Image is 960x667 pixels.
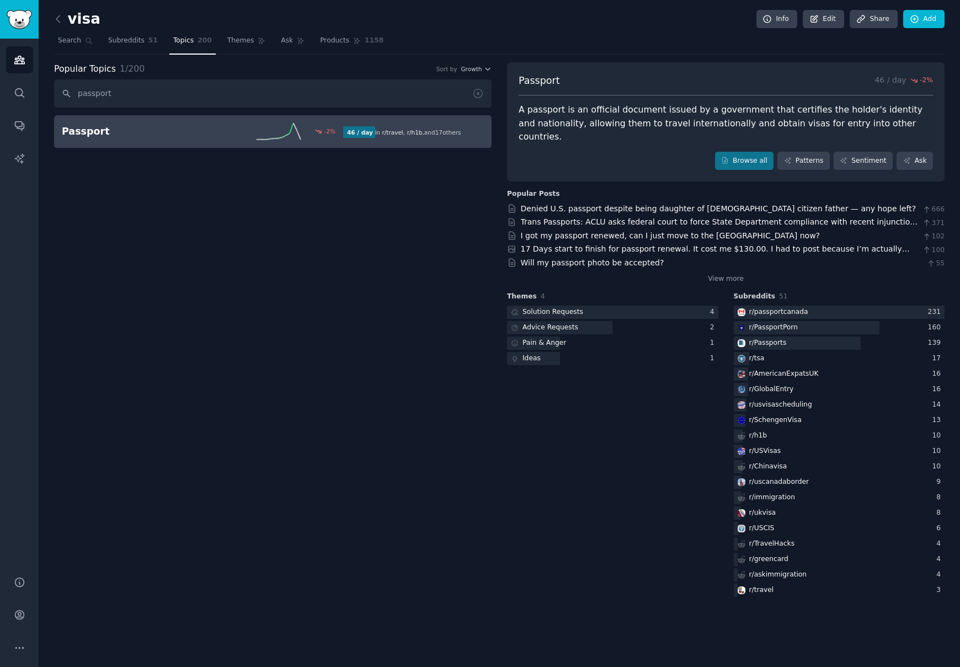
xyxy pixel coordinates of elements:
span: Subreddits [734,292,776,302]
div: A passport is an official document issued by a government that certifies the holder's identity an... [519,103,933,144]
span: Themes [507,292,537,302]
span: Popular Topics [54,62,116,76]
a: I got my passport renewed, can I just move to the [GEOGRAPHIC_DATA] now? [521,231,820,240]
a: Subreddits51 [104,32,162,55]
h2: Passport [62,125,202,138]
a: SchengenVisar/SchengenVisa13 [734,414,945,428]
img: PassportPorn [738,324,745,332]
img: ukvisa [738,509,745,517]
span: Growth [461,65,482,73]
span: , [403,129,405,136]
div: r/ PassportPorn [749,323,798,333]
span: Topics [173,36,194,46]
img: Passports [738,339,745,347]
div: r/ USCIS [749,524,775,533]
a: Ask [277,32,308,55]
img: USVisas [738,447,745,455]
span: 666 [922,205,945,215]
span: Products [320,36,349,46]
div: Advice Requests [522,323,578,333]
span: 55 [926,259,945,269]
a: USCISr/USCIS6 [734,522,945,536]
a: Edit [803,10,844,29]
span: , [423,129,424,136]
div: Ideas [522,354,541,364]
div: Sort by [436,65,457,73]
a: r/Chinavisa10 [734,460,945,474]
div: 3 [936,585,945,595]
span: 1 / 200 [120,63,145,74]
img: usvisascheduling [738,401,745,409]
a: uscanadaborderr/uscanadaborder9 [734,476,945,489]
p: 46 / day [874,74,933,88]
div: r/ AmericanExpatsUK [749,369,819,379]
div: r/ immigration [749,493,796,503]
div: r/ tsa [749,354,765,364]
div: r/ Chinavisa [749,462,787,472]
img: SchengenVisa [738,417,745,424]
a: r/h1b10 [734,429,945,443]
a: Trans Passports: ACLU asks federal court to force State Department compliance with recent injunct... [521,217,918,238]
span: 200 [198,36,212,46]
a: Products1158 [316,32,387,55]
a: Add [903,10,945,29]
div: 14 [932,400,945,410]
a: Search [54,32,97,55]
div: 4 [936,570,945,580]
div: 160 [928,323,945,333]
img: travel [738,586,745,594]
span: 51 [779,292,788,300]
span: Themes [227,36,254,46]
a: AmericanExpatsUKr/AmericanExpatsUK16 [734,367,945,381]
span: 371 [922,218,945,228]
a: Browse all [715,152,774,170]
div: r/ SchengenVisa [749,415,802,425]
span: 1158 [365,36,383,46]
div: -2 % [324,127,335,135]
a: View more [708,274,744,284]
div: r/ ukvisa [749,508,776,518]
div: Solution Requests [522,307,583,317]
img: AmericanExpatsUK [738,370,745,378]
span: r/ travel [382,129,403,136]
a: Pain & Anger1 [507,337,718,350]
div: r/ TravelHacks [749,539,795,549]
div: r/ h1b [749,431,767,441]
a: Share [850,10,897,29]
a: r/greencard4 [734,553,945,567]
div: 231 [928,307,945,317]
div: 10 [932,446,945,456]
img: USCIS [738,525,745,532]
span: 51 [148,36,158,46]
img: GummySearch logo [7,10,32,29]
img: GlobalEntry [738,386,745,393]
div: r/ usvisascheduling [749,400,812,410]
a: Ideas1 [507,352,718,366]
div: 4 [936,554,945,564]
div: 8 [936,508,945,518]
div: r/ uscanadaborder [749,477,809,487]
div: 139 [928,338,945,348]
div: 4 [936,539,945,549]
div: 6 [936,524,945,533]
img: uscanadaborder [738,478,745,486]
a: r/immigration8 [734,491,945,505]
div: 4 [710,307,718,317]
div: r/ Passports [749,338,787,348]
span: Subreddits [108,36,145,46]
a: Topics200 [169,32,216,55]
a: passportcanadar/passportcanada231 [734,306,945,319]
div: 1 [710,338,718,348]
b: 46 / day [347,129,373,136]
a: Sentiment [834,152,893,170]
div: r/ travel [749,585,774,595]
a: Will my passport photo be accepted? [521,258,664,267]
span: Ask [281,36,293,46]
span: Passport [519,74,560,88]
div: r/ USVisas [749,446,781,456]
div: r/ askimmigration [749,570,807,580]
span: 102 [922,232,945,242]
button: Growth [461,65,492,73]
div: r/ passportcanada [749,307,808,317]
input: Search topics [54,79,492,108]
